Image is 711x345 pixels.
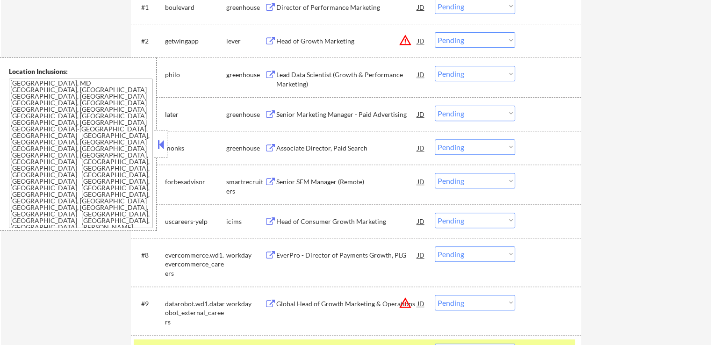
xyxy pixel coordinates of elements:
[226,3,265,12] div: greenhouse
[165,110,226,119] div: later
[165,177,226,187] div: forbesadvisor
[141,36,158,46] div: #2
[276,144,417,153] div: Associate Director, Paid Search
[276,299,417,309] div: Global Head of Growth Marketing & Operations
[276,36,417,46] div: Head of Growth Marketing
[226,110,265,119] div: greenhouse
[141,251,158,260] div: #8
[226,299,265,309] div: workday
[165,70,226,79] div: philo
[276,70,417,88] div: Lead Data Scientist (Growth & Performance Marketing)
[165,251,226,278] div: evercommerce.wd1.evercommerce_careers
[141,299,158,309] div: #9
[417,66,426,83] div: JD
[226,36,265,46] div: lever
[276,251,417,260] div: EverPro - Director of Payments Growth, PLG
[165,3,226,12] div: boulevard
[417,213,426,230] div: JD
[417,246,426,263] div: JD
[165,299,226,327] div: datarobot.wd1.datarobot_external_careers
[141,3,158,12] div: #1
[226,217,265,226] div: icims
[399,296,412,309] button: warning_amber
[417,295,426,312] div: JD
[276,3,417,12] div: Director of Performance Marketing
[417,106,426,122] div: JD
[417,32,426,49] div: JD
[165,144,226,153] div: monks
[9,67,153,76] div: Location Inclusions:
[226,177,265,195] div: smartrecruiters
[276,217,417,226] div: Head of Consumer Growth Marketing
[417,139,426,156] div: JD
[417,173,426,190] div: JD
[226,70,265,79] div: greenhouse
[226,251,265,260] div: workday
[276,177,417,187] div: Senior SEM Manager (Remote)
[399,34,412,47] button: warning_amber
[165,36,226,46] div: getwingapp
[226,144,265,153] div: greenhouse
[165,217,226,226] div: uscareers-yelp
[276,110,417,119] div: Senior Marketing Manager - Paid Advertising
